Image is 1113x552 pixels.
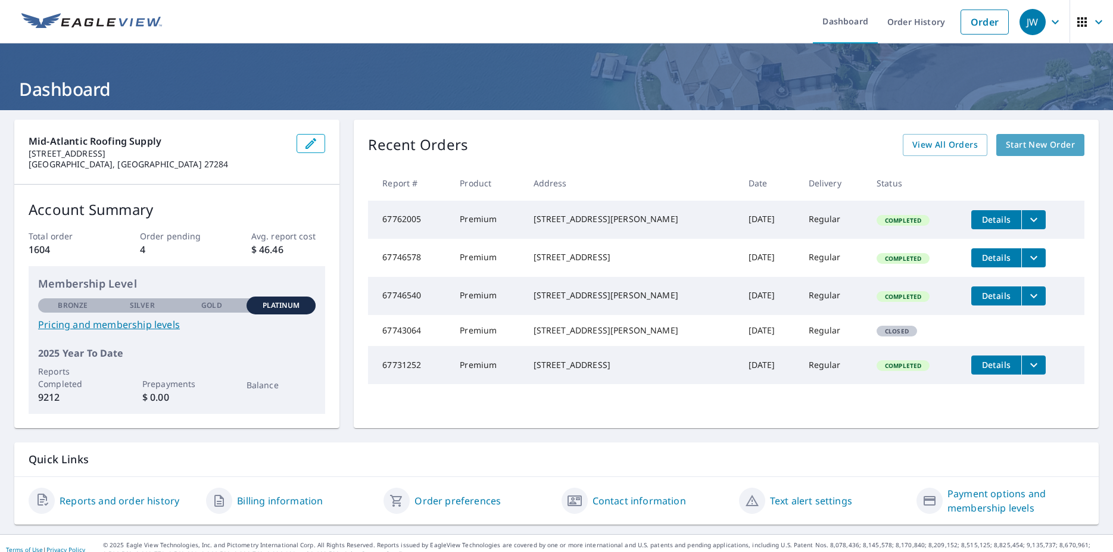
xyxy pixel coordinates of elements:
span: Details [978,290,1014,301]
span: Details [978,359,1014,370]
td: Premium [450,315,523,346]
td: 67762005 [368,201,450,239]
td: [DATE] [739,277,799,315]
p: Prepayments [142,378,212,390]
div: [STREET_ADDRESS][PERSON_NAME] [534,325,729,336]
a: Billing information [237,494,323,508]
p: Mid-Atlantic Roofing Supply [29,134,287,148]
button: detailsBtn-67746540 [971,286,1021,305]
td: 67746578 [368,239,450,277]
span: Completed [878,361,928,370]
button: detailsBtn-67731252 [971,355,1021,375]
a: Contact information [593,494,686,508]
span: View All Orders [912,138,978,152]
p: Total order [29,230,103,242]
td: Regular [799,346,867,384]
button: detailsBtn-67746578 [971,248,1021,267]
span: Start New Order [1006,138,1075,152]
p: 9212 [38,390,108,404]
span: Completed [878,254,928,263]
td: [DATE] [739,315,799,346]
td: 67731252 [368,346,450,384]
td: Regular [799,201,867,239]
th: Report # [368,166,450,201]
p: Avg. report cost [251,230,326,242]
span: Completed [878,292,928,301]
p: Silver [130,300,155,311]
a: Start New Order [996,134,1084,156]
p: Platinum [263,300,300,311]
td: Regular [799,239,867,277]
td: Regular [799,315,867,346]
img: EV Logo [21,13,162,31]
td: Premium [450,346,523,384]
span: Closed [878,327,916,335]
div: [STREET_ADDRESS][PERSON_NAME] [534,213,729,225]
td: Premium [450,239,523,277]
a: Reports and order history [60,494,179,508]
p: 2025 Year To Date [38,346,316,360]
th: Product [450,166,523,201]
button: filesDropdownBtn-67746540 [1021,286,1046,305]
span: Completed [878,216,928,224]
button: detailsBtn-67762005 [971,210,1021,229]
div: JW [1020,9,1046,35]
div: [STREET_ADDRESS][PERSON_NAME] [534,289,729,301]
p: 4 [140,242,214,257]
p: 1604 [29,242,103,257]
p: [GEOGRAPHIC_DATA], [GEOGRAPHIC_DATA] 27284 [29,159,287,170]
span: Details [978,214,1014,225]
p: Account Summary [29,199,325,220]
td: 67743064 [368,315,450,346]
h1: Dashboard [14,77,1099,101]
td: [DATE] [739,201,799,239]
p: Order pending [140,230,214,242]
p: Membership Level [38,276,316,292]
div: [STREET_ADDRESS] [534,359,729,371]
p: Recent Orders [368,134,468,156]
p: Gold [201,300,222,311]
th: Date [739,166,799,201]
th: Delivery [799,166,867,201]
div: [STREET_ADDRESS] [534,251,729,263]
a: View All Orders [903,134,987,156]
a: Pricing and membership levels [38,317,316,332]
td: Regular [799,277,867,315]
button: filesDropdownBtn-67746578 [1021,248,1046,267]
td: Premium [450,201,523,239]
p: [STREET_ADDRESS] [29,148,287,159]
button: filesDropdownBtn-67731252 [1021,355,1046,375]
td: Premium [450,277,523,315]
p: Reports Completed [38,365,108,390]
button: filesDropdownBtn-67762005 [1021,210,1046,229]
span: Details [978,252,1014,263]
th: Address [524,166,739,201]
p: $ 46.46 [251,242,326,257]
td: 67746540 [368,277,450,315]
td: [DATE] [739,239,799,277]
a: Payment options and membership levels [947,486,1084,515]
p: $ 0.00 [142,390,212,404]
p: Balance [247,379,316,391]
a: Order [961,10,1009,35]
p: Bronze [58,300,88,311]
p: Quick Links [29,452,1084,467]
a: Text alert settings [770,494,852,508]
a: Order preferences [414,494,501,508]
th: Status [867,166,962,201]
td: [DATE] [739,346,799,384]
